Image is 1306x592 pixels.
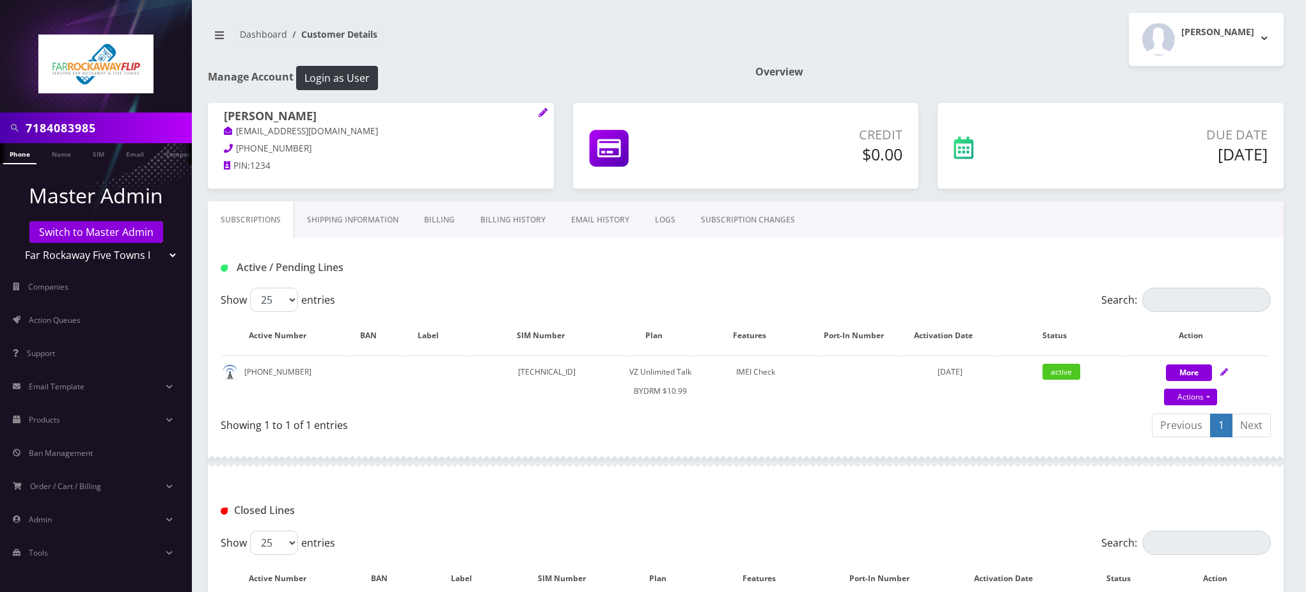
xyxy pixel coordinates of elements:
[208,66,736,90] h1: Manage Account
[1142,531,1271,555] input: Search:
[208,21,736,58] nav: breadcrumb
[466,355,627,407] td: [TECHNICAL_ID]
[1181,27,1254,38] h2: [PERSON_NAME]
[224,125,378,138] a: [EMAIL_ADDRESS][DOMAIN_NAME]
[208,201,294,238] a: Subscriptions
[222,355,346,407] td: [PHONE_NUMBER]
[221,531,335,555] label: Show entries
[26,116,189,140] input: Search in Company
[221,412,736,433] div: Showing 1 to 1 of 1 entries
[347,317,402,354] th: BAN: activate to sort column ascending
[728,125,903,144] p: Credit
[250,531,298,555] select: Showentries
[45,143,77,163] a: Name
[1101,531,1271,555] label: Search:
[1065,125,1268,144] p: Due Date
[728,144,903,164] h5: $0.00
[221,508,228,515] img: Closed Lines
[287,27,377,41] li: Customer Details
[1210,414,1232,437] a: 1
[28,281,68,292] span: Companies
[3,143,36,164] a: Phone
[294,70,378,84] a: Login as User
[221,504,558,517] h1: Closed Lines
[466,317,627,354] th: SIM Number: activate to sort column ascending
[1232,414,1271,437] a: Next
[236,143,311,154] span: [PHONE_NUMBER]
[1129,13,1284,66] button: [PERSON_NAME]
[1101,288,1271,312] label: Search:
[1152,414,1211,437] a: Previous
[29,221,163,243] a: Switch to Master Admin
[404,317,465,354] th: Label: activate to sort column ascending
[27,348,55,359] span: Support
[296,66,378,90] button: Login as User
[224,160,250,173] a: PIN:
[1142,288,1271,312] input: Search:
[222,364,238,380] img: default.png
[902,317,998,354] th: Activation Date: activate to sort column ascending
[29,414,60,425] span: Products
[224,109,538,125] h1: [PERSON_NAME]
[29,448,93,458] span: Ban Management
[819,317,901,354] th: Port-In Number: activate to sort column ascending
[694,317,818,354] th: Features: activate to sort column ascending
[1164,389,1217,405] a: Actions
[29,514,52,525] span: Admin
[221,261,558,274] h1: Active / Pending Lines
[120,143,150,163] a: Email
[558,201,642,238] a: EMAIL HISTORY
[468,201,558,238] a: Billing History
[30,481,101,492] span: Order / Cart / Billing
[38,35,153,93] img: Far Rockaway Five Towns Flip
[1042,364,1080,380] span: active
[294,201,411,238] a: Shipping Information
[411,201,468,238] a: Billing
[688,201,808,238] a: SUBSCRIPTION CHANGES
[159,143,202,163] a: Company
[755,66,1284,78] h1: Overview
[222,317,346,354] th: Active Number: activate to sort column ascending
[221,288,335,312] label: Show entries
[250,288,298,312] select: Showentries
[999,317,1123,354] th: Status: activate to sort column ascending
[629,355,693,407] td: VZ Unlimited Talk BYDRM $10.99
[694,362,818,382] div: IMEI Check
[1166,364,1212,381] button: More
[1065,144,1268,164] h5: [DATE]
[250,160,271,171] span: 1234
[240,28,287,40] a: Dashboard
[29,381,84,392] span: Email Template
[221,265,228,272] img: Active / Pending Lines
[29,547,48,558] span: Tools
[629,317,693,354] th: Plan: activate to sort column ascending
[29,315,81,325] span: Action Queues
[1124,317,1270,354] th: Action: activate to sort column ascending
[86,143,111,163] a: SIM
[642,201,688,238] a: LOGS
[938,366,963,377] span: [DATE]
